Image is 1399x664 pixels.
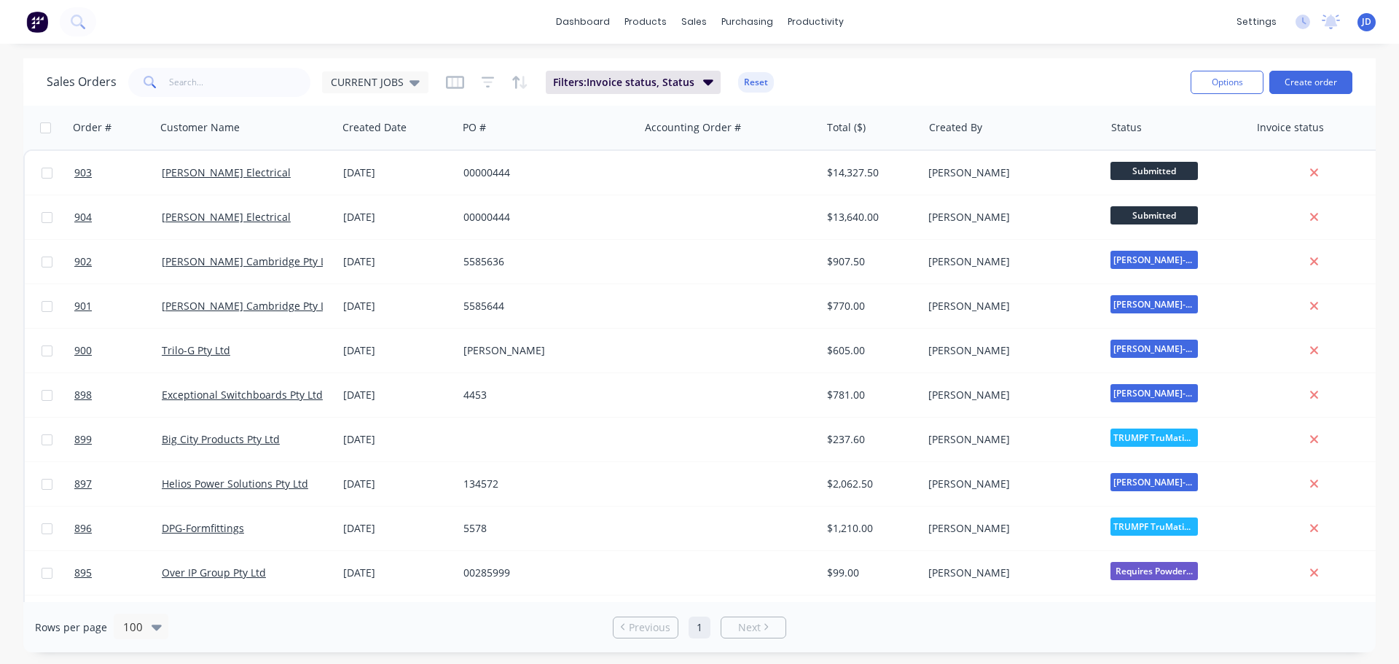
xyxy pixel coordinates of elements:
a: 896 [74,507,162,550]
div: [PERSON_NAME] [928,210,1090,224]
div: 5578 [463,521,625,536]
div: settings [1229,11,1284,33]
div: [PERSON_NAME] [928,165,1090,180]
div: $237.60 [827,432,912,447]
div: [DATE] [343,477,452,491]
span: 895 [74,566,92,580]
span: [PERSON_NAME]-Power C5 [1110,251,1198,269]
div: Status [1111,120,1142,135]
ul: Pagination [607,617,792,638]
div: PO # [463,120,486,135]
span: Filters: Invoice status, Status [553,75,694,90]
div: $99.00 [827,566,912,580]
div: [PERSON_NAME] [928,521,1090,536]
div: 134572 [463,477,625,491]
div: [PERSON_NAME] [928,343,1090,358]
button: Filters:Invoice status, Status [546,71,721,94]
span: [PERSON_NAME]-Power C5 [1110,384,1198,402]
span: TRUMPF TruMatic... [1110,517,1198,536]
a: Exceptional Switchboards Pty Ltd [162,388,323,402]
div: $605.00 [827,343,912,358]
a: 899 [74,418,162,461]
div: Invoice status [1257,120,1324,135]
a: Next page [721,620,785,635]
span: JD [1362,15,1371,28]
a: 904 [74,195,162,239]
span: [PERSON_NAME]-Power C5 [1110,340,1198,358]
input: Search... [169,68,311,97]
a: DPG-Formfittings [162,521,244,535]
span: Submitted [1110,162,1198,180]
span: 897 [74,477,92,491]
div: Customer Name [160,120,240,135]
a: [PERSON_NAME] Electrical [162,165,291,179]
span: 900 [74,343,92,358]
div: [PERSON_NAME] [928,388,1090,402]
span: [PERSON_NAME]-Power C5 [1110,473,1198,491]
span: 899 [74,432,92,447]
a: Helios Power Solutions Pty Ltd [162,477,308,491]
a: 902 [74,240,162,284]
div: [DATE] [343,165,452,180]
div: 00000444 [463,165,625,180]
div: [DATE] [343,254,452,269]
span: 898 [74,388,92,402]
div: products [617,11,674,33]
a: dashboard [549,11,617,33]
div: [DATE] [343,299,452,313]
div: Created By [929,120,982,135]
a: 892 [74,595,162,639]
a: 903 [74,151,162,195]
div: [DATE] [343,388,452,402]
div: $907.50 [827,254,912,269]
div: 00285999 [463,566,625,580]
div: Total ($) [827,120,866,135]
h1: Sales Orders [47,75,117,89]
div: $2,062.50 [827,477,912,491]
button: Options [1191,71,1263,94]
div: 4453 [463,388,625,402]
span: Submitted [1110,206,1198,224]
a: Page 1 is your current page [689,617,710,638]
div: [PERSON_NAME] [928,254,1090,269]
a: [PERSON_NAME] Cambridge Pty Ltd [162,254,336,268]
button: Create order [1269,71,1352,94]
span: TRUMPF TruMatic... [1110,429,1198,447]
a: Trilo-G Pty Ltd [162,343,230,357]
span: Previous [629,620,670,635]
span: [PERSON_NAME]-Power C5 [1110,295,1198,313]
a: Over IP Group Pty Ltd [162,566,266,579]
div: productivity [780,11,851,33]
img: Factory [26,11,48,33]
div: [DATE] [343,432,452,447]
div: $781.00 [827,388,912,402]
a: 898 [74,373,162,417]
div: [DATE] [343,566,452,580]
div: sales [674,11,714,33]
span: Rows per page [35,620,107,635]
div: purchasing [714,11,780,33]
div: [DATE] [343,343,452,358]
button: Reset [738,72,774,93]
div: $1,210.00 [827,521,912,536]
span: 904 [74,210,92,224]
div: 5585644 [463,299,625,313]
div: 00000444 [463,210,625,224]
a: Previous page [614,620,678,635]
div: $770.00 [827,299,912,313]
a: 901 [74,284,162,328]
span: 903 [74,165,92,180]
a: 897 [74,462,162,506]
div: $13,640.00 [827,210,912,224]
span: CURRENT JOBS [331,74,404,90]
a: 895 [74,551,162,595]
div: Order # [73,120,111,135]
span: 901 [74,299,92,313]
a: [PERSON_NAME] Electrical [162,210,291,224]
span: Requires Powder... [1110,562,1198,580]
a: Big City Products Pty Ltd [162,432,280,446]
div: [DATE] [343,521,452,536]
div: Accounting Order # [645,120,741,135]
span: 902 [74,254,92,269]
div: [PERSON_NAME] [463,343,625,358]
